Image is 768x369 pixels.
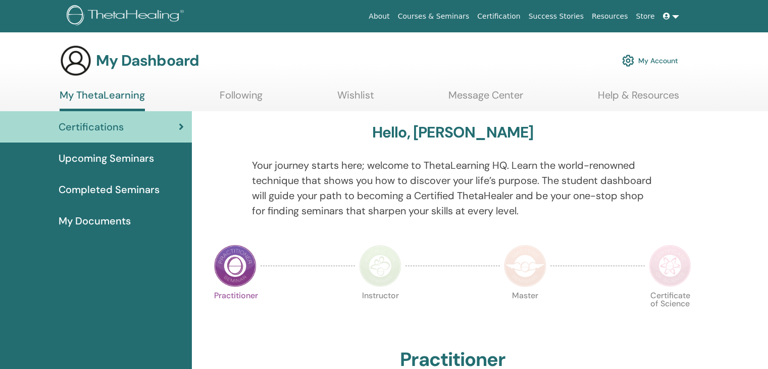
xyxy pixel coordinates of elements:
img: logo.png [67,5,187,28]
a: Resources [588,7,632,26]
a: Courses & Seminars [394,7,474,26]
p: Certificate of Science [649,292,691,334]
a: Message Center [448,89,523,109]
a: About [365,7,393,26]
span: My Documents [59,213,131,228]
img: generic-user-icon.jpg [60,44,92,77]
p: Your journey starts here; welcome to ThetaLearning HQ. Learn the world-renowned technique that sh... [252,158,654,218]
h3: Hello, [PERSON_NAME] [372,123,534,142]
a: Success Stories [525,7,588,26]
a: Certification [473,7,524,26]
p: Practitioner [214,292,257,334]
p: Instructor [359,292,401,334]
a: Wishlist [337,89,374,109]
img: Practitioner [214,245,257,287]
a: Following [220,89,263,109]
img: Instructor [359,245,401,287]
a: Help & Resources [598,89,679,109]
span: Upcoming Seminars [59,151,154,166]
span: Certifications [59,119,124,134]
span: Completed Seminars [59,182,160,197]
h3: My Dashboard [96,52,199,70]
a: Store [632,7,659,26]
a: My ThetaLearning [60,89,145,111]
img: Certificate of Science [649,245,691,287]
p: Master [504,292,546,334]
img: cog.svg [622,52,634,69]
a: My Account [622,50,678,72]
img: Master [504,245,546,287]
